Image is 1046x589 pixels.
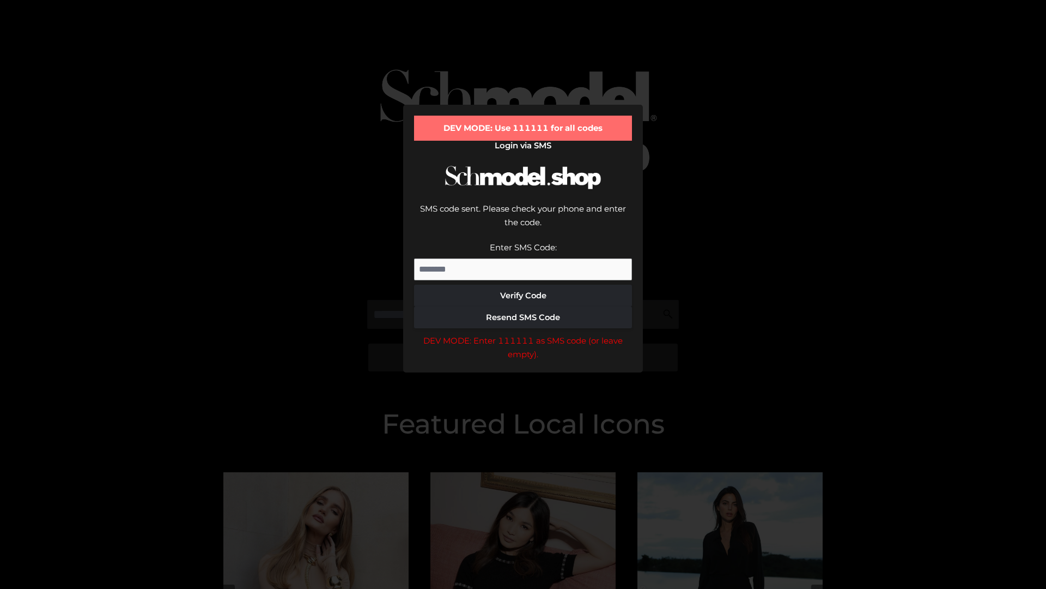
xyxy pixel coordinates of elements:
[414,116,632,141] div: DEV MODE: Use 111111 for all codes
[414,285,632,306] button: Verify Code
[414,141,632,151] h2: Login via SMS
[490,242,557,253] label: Enter SMS Code:
[441,156,605,199] img: Schmodel Logo
[414,334,632,362] div: DEV MODE: Enter 111111 as SMS code (or leave empty).
[414,202,632,241] div: SMS code sent. Please check your phone and enter the code.
[414,306,632,328] button: Resend SMS Code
